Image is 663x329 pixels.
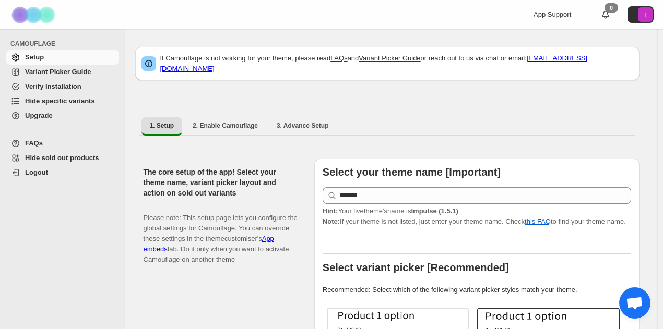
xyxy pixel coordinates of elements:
[6,151,119,165] a: Hide sold out products
[619,287,650,319] div: チャットを開く
[25,139,43,147] span: FAQs
[628,6,654,23] button: Avatar with initials T
[323,206,631,227] p: If your theme is not listed, just enter your theme name. Check to find your theme name.
[6,79,119,94] a: Verify Installation
[6,165,119,180] a: Logout
[605,3,618,13] div: 0
[25,53,44,61] span: Setup
[25,82,81,90] span: Verify Installation
[150,121,174,130] span: 1. Setup
[8,1,61,29] img: Camouflage
[323,285,631,295] p: Recommended: Select which of the following variant picker styles match your theme.
[193,121,258,130] span: 2. Enable Camouflage
[25,154,99,162] span: Hide sold out products
[144,167,298,198] h2: The core setup of the app! Select your theme name, variant picker layout and action on sold out v...
[323,207,338,215] strong: Hint:
[411,207,458,215] strong: Impulse (1.5.1)
[600,9,611,20] a: 0
[525,217,551,225] a: this FAQ
[6,50,119,65] a: Setup
[323,262,509,273] b: Select variant picker [Recommended]
[534,10,571,18] span: App Support
[25,112,53,119] span: Upgrade
[6,108,119,123] a: Upgrade
[323,207,458,215] span: Your live theme's name is
[10,40,120,48] span: CAMOUFLAGE
[323,166,501,178] b: Select your theme name [Important]
[25,97,95,105] span: Hide specific variants
[330,54,348,62] a: FAQs
[6,94,119,108] a: Hide specific variants
[359,54,420,62] a: Variant Picker Guide
[323,217,340,225] strong: Note:
[6,65,119,79] a: Variant Picker Guide
[277,121,329,130] span: 3. Advance Setup
[144,202,298,265] p: Please note: This setup page lets you configure the global settings for Camouflage. You can overr...
[638,7,653,22] span: Avatar with initials T
[25,68,91,76] span: Variant Picker Guide
[6,136,119,151] a: FAQs
[644,11,647,18] text: T
[25,168,48,176] span: Logout
[160,53,633,74] p: If Camouflage is not working for your theme, please read and or reach out to us via chat or email:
